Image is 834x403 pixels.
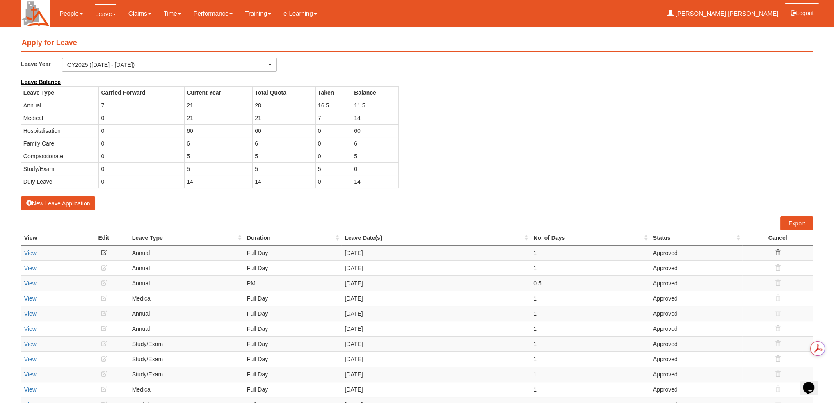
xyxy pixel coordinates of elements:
[79,230,129,246] th: Edit
[244,245,342,260] td: Full Day
[530,367,650,382] td: 1
[650,321,742,336] td: Approved
[99,162,185,175] td: 0
[59,4,83,23] a: People
[245,4,271,23] a: Training
[341,291,530,306] td: [DATE]
[742,230,813,246] th: Cancel
[341,336,530,351] td: [DATE]
[24,326,37,332] a: View
[530,275,650,291] td: 0.5
[67,61,267,69] div: CY2025 ([DATE] - [DATE])
[244,230,342,246] th: Duration : activate to sort column ascending
[780,216,813,230] a: Export
[129,336,244,351] td: Study/Exam
[341,230,530,246] th: Leave Date(s) : activate to sort column ascending
[650,336,742,351] td: Approved
[283,4,317,23] a: e-Learning
[185,175,253,188] td: 14
[193,4,233,23] a: Performance
[99,86,185,99] th: Carried Forward
[800,370,826,395] iframe: chat widget
[650,275,742,291] td: Approved
[24,265,37,271] a: View
[667,4,778,23] a: [PERSON_NAME] [PERSON_NAME]
[244,306,342,321] td: Full Day
[352,112,398,124] td: 14
[185,86,253,99] th: Current Year
[24,386,37,393] a: View
[99,150,185,162] td: 0
[24,280,37,287] a: View
[253,124,316,137] td: 60
[650,306,742,321] td: Approved
[650,291,742,306] td: Approved
[244,321,342,336] td: Full Day
[24,341,37,347] a: View
[185,150,253,162] td: 5
[315,124,352,137] td: 0
[21,162,99,175] td: Study/Exam
[352,99,398,112] td: 11.5
[530,382,650,397] td: 1
[341,382,530,397] td: [DATE]
[530,260,650,275] td: 1
[352,124,398,137] td: 60
[253,162,316,175] td: 5
[21,230,79,246] th: View
[185,124,253,137] td: 60
[244,291,342,306] td: Full Day
[650,245,742,260] td: Approved
[99,124,185,137] td: 0
[530,230,650,246] th: No. of Days : activate to sort column ascending
[129,351,244,367] td: Study/Exam
[244,351,342,367] td: Full Day
[530,336,650,351] td: 1
[341,367,530,382] td: [DATE]
[341,306,530,321] td: [DATE]
[129,306,244,321] td: Annual
[24,250,37,256] a: View
[253,99,316,112] td: 28
[21,196,96,210] button: New Leave Application
[185,137,253,150] td: 6
[253,137,316,150] td: 6
[129,275,244,291] td: Annual
[99,137,185,150] td: 0
[352,175,398,188] td: 14
[315,162,352,175] td: 5
[253,86,316,99] th: Total Quota
[315,99,352,112] td: 16.5
[244,275,342,291] td: PM
[128,4,151,23] a: Claims
[650,367,742,382] td: Approved
[650,351,742,367] td: Approved
[253,175,316,188] td: 14
[530,291,650,306] td: 1
[21,112,99,124] td: Medical
[341,321,530,336] td: [DATE]
[244,260,342,275] td: Full Day
[315,150,352,162] td: 0
[129,291,244,306] td: Medical
[95,4,116,23] a: Leave
[650,260,742,275] td: Approved
[185,112,253,124] td: 21
[21,99,99,112] td: Annual
[650,382,742,397] td: Approved
[24,371,37,378] a: View
[315,137,352,150] td: 0
[21,175,99,188] td: Duty Leave
[352,137,398,150] td: 6
[164,4,181,23] a: Time
[24,356,37,362] a: View
[530,306,650,321] td: 1
[341,275,530,291] td: [DATE]
[352,86,398,99] th: Balance
[21,79,61,85] b: Leave Balance
[129,382,244,397] td: Medical
[341,245,530,260] td: [DATE]
[315,86,352,99] th: Taken
[62,58,277,72] button: CY2025 ([DATE] - [DATE])
[244,336,342,351] td: Full Day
